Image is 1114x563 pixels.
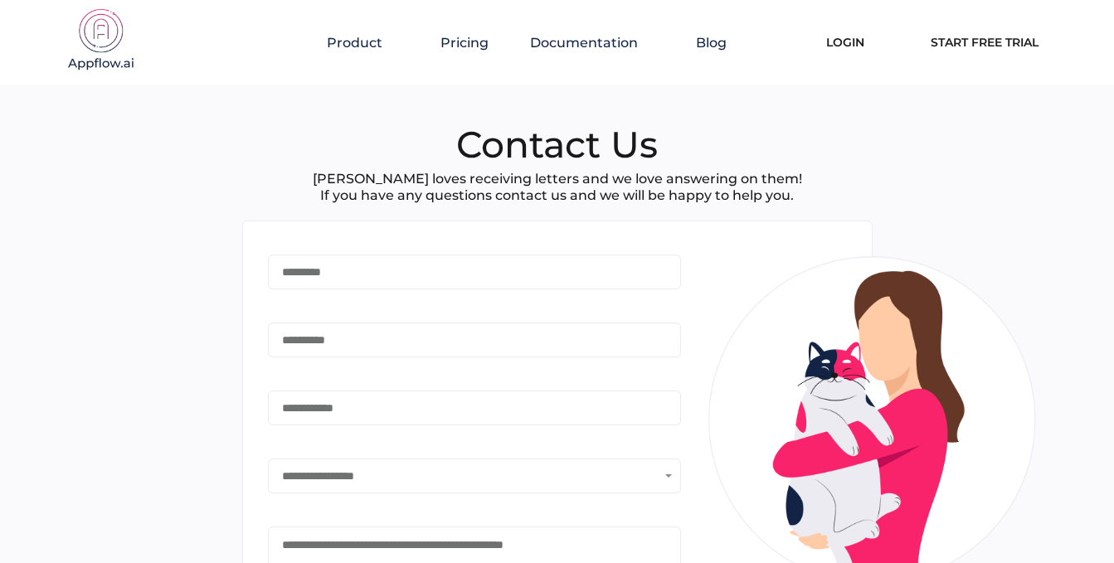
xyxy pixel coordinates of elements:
h1: Contact Us [456,126,658,163]
button: Product [327,35,399,51]
button: Documentation [530,35,654,51]
a: Blog [696,35,727,51]
a: Start Free Trial [914,24,1055,61]
img: appflow.ai-logo [60,8,143,75]
span: Documentation [530,35,638,51]
a: Login [801,24,889,61]
a: Pricing [440,35,489,51]
span: Product [327,35,382,51]
p: [PERSON_NAME] loves receiving letters and we love answering on them! If you have any questions co... [313,171,802,204]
